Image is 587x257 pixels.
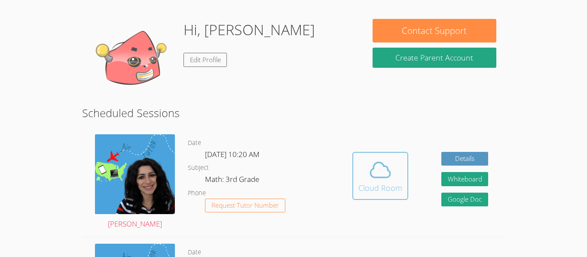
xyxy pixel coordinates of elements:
button: Whiteboard [441,172,489,186]
img: default.png [91,19,177,105]
img: air%20tutor%20avatar.png [95,134,175,214]
span: [DATE] 10:20 AM [205,149,260,159]
button: Cloud Room [352,152,408,200]
dt: Date [188,138,201,148]
a: Details [441,152,489,166]
div: Cloud Room [358,182,402,194]
span: Request Tutor Number [211,202,279,209]
a: Edit Profile [183,53,227,67]
h1: Hi, [PERSON_NAME] [183,19,315,41]
a: [PERSON_NAME] [95,134,175,230]
button: Request Tutor Number [205,199,285,213]
dd: Math: 3rd Grade [205,173,261,188]
button: Contact Support [373,19,496,42]
a: Google Doc [441,193,489,207]
button: Create Parent Account [373,48,496,68]
h2: Scheduled Sessions [82,105,505,121]
dt: Subject [188,163,209,173]
dt: Phone [188,188,206,199]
